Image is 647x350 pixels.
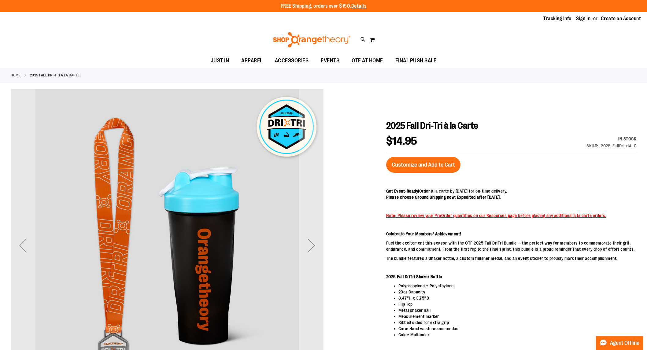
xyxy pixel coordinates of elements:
div: 2025-FallDritriALC [601,143,636,149]
a: EVENTS [315,54,346,68]
p: FREE Shipping, orders over $150. [281,3,367,10]
span: Customize and Add to Cart [392,161,455,168]
li: 8.47”H x 3.75”D [398,295,636,301]
a: FINAL PUSH SALE [389,54,443,68]
p: The bundle features a Shaker bottle, a custom finisher medal, and an event sticker to proudly mar... [386,255,636,261]
li: Metal shaker ball [398,307,636,313]
a: APPAREL [235,54,269,68]
span: $14.95 [386,135,417,147]
a: OTF AT HOME [346,54,389,68]
span: Please choose Ground Shipping now; Expedited after [DATE]. [386,195,501,200]
li: Ribbed sides for extra grip [398,319,636,326]
a: ACCESSORIES [269,54,315,68]
li: Measurement marker [398,313,636,319]
span: APPAREL [241,54,263,68]
li: Polypropylene + Polyethylene [398,283,636,289]
strong: Celebrate Your Members’ Achievement! [386,231,461,236]
button: Agent Offline [596,336,643,350]
a: Details [351,3,367,9]
li: Care: Hand wash recommended [398,326,636,332]
span: Note: Please review your PreOrder quantities on our Resources page before placing any additional ... [386,213,607,218]
strong: 2025 Fall Dri-Tri à la Carte [30,72,80,78]
a: Tracking Info [543,15,571,22]
span: EVENTS [321,54,339,68]
span: Order à la carte by [DATE] for on-time delivery. [419,189,507,193]
span: 2025 Fall Dri-Tri à la Carte [386,120,478,131]
a: Home [11,72,20,78]
span: JUST IN [211,54,229,68]
span: Agent Offline [610,340,639,346]
img: Shop Orangetheory [272,32,351,47]
li: Flip Top [398,301,636,307]
span: Get Event-Ready! [386,189,419,193]
strong: 2025 Fall DriTri Shaker Bottle [386,274,442,279]
a: JUST IN [205,54,235,68]
strong: SKU [586,143,598,148]
span: FINAL PUSH SALE [395,54,437,68]
li: Color: Multicolor [398,332,636,338]
p: Fuel the excitement this season with the OTF 2025 Fall DriTri Bundle — the perfect way for member... [386,240,636,252]
a: Sign In [576,15,591,22]
a: Create an Account [601,15,641,22]
p: Availability: [586,136,636,142]
li: 20oz Capacity [398,289,636,295]
span: ACCESSORIES [275,54,309,68]
span: OTF AT HOME [352,54,383,68]
button: Customize and Add to Cart [386,157,460,173]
